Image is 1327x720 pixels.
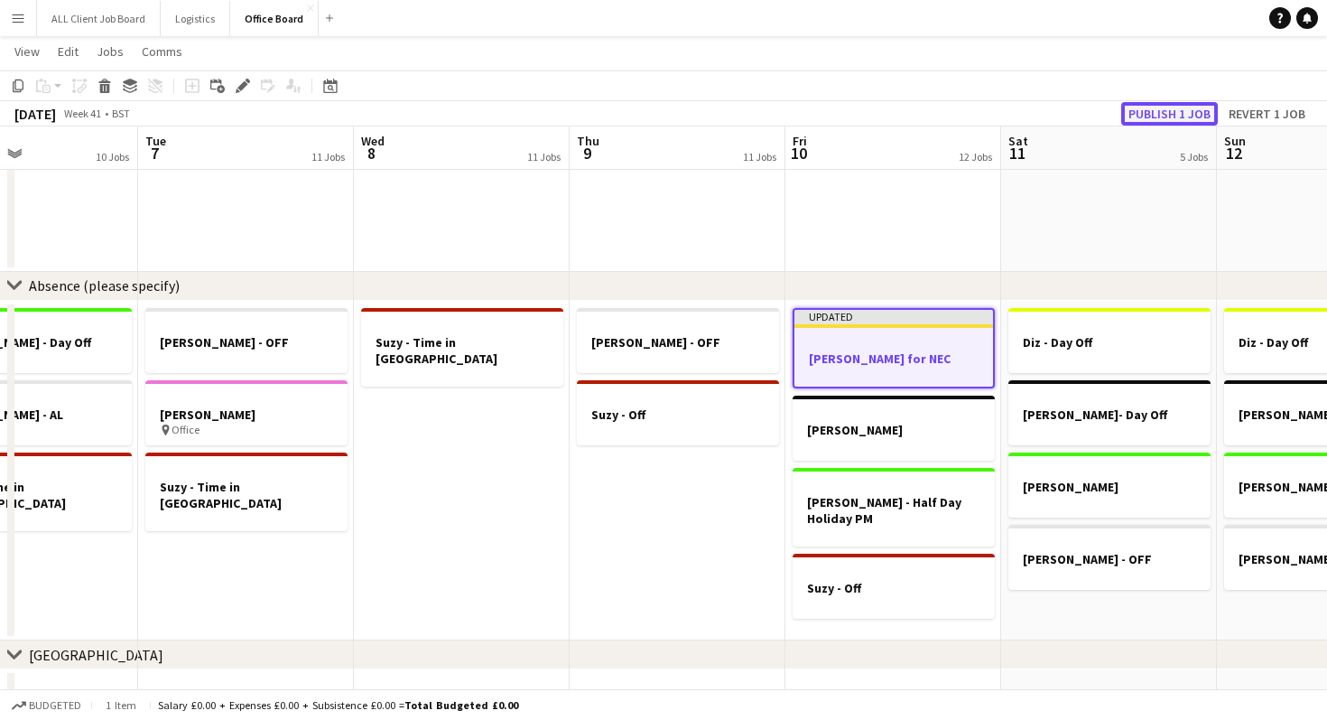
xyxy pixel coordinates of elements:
span: Wed [361,133,385,149]
span: Sun [1224,133,1246,149]
span: Office [172,423,200,436]
app-job-card: [PERSON_NAME]- Day Off [1008,380,1211,445]
h3: Suzy - Off [577,407,779,423]
app-job-card: Suzy - Time in [GEOGRAPHIC_DATA] [361,308,563,387]
h3: [PERSON_NAME] - OFF [145,334,348,351]
div: BST [112,107,130,120]
div: Absence (please specify) [29,276,180,295]
app-job-card: [PERSON_NAME] - OFF [577,308,779,373]
button: Revert 1 job [1221,102,1313,126]
div: 11 Jobs [743,150,776,164]
h3: [PERSON_NAME] for NEC [794,351,993,367]
h3: [PERSON_NAME] - OFF [1008,551,1211,567]
h3: [PERSON_NAME] - OFF [577,334,779,351]
a: Edit [51,40,86,63]
span: 9 [574,143,599,164]
span: Total Budgeted £0.00 [404,698,518,712]
span: Jobs [97,43,124,60]
app-job-card: [PERSON_NAME] Office [145,380,348,445]
span: Comms [142,43,182,60]
h3: Diz - Day Off [1008,334,1211,351]
span: Sat [1008,133,1028,149]
app-job-card: [PERSON_NAME] - OFF [1008,525,1211,590]
span: 7 [143,143,166,164]
h3: [PERSON_NAME] [1008,479,1211,495]
button: Office Board [230,1,319,36]
span: 12 [1221,143,1246,164]
app-job-card: [PERSON_NAME] [1008,453,1211,518]
span: 11 [1006,143,1028,164]
app-job-card: [PERSON_NAME] - Half Day Holiday PM [793,468,995,547]
span: Fri [793,133,807,149]
app-job-card: Updated[PERSON_NAME] for NEC [793,308,995,388]
app-job-card: Diz - Day Off [1008,308,1211,373]
span: Tue [145,133,166,149]
div: 12 Jobs [959,150,992,164]
span: View [14,43,40,60]
span: 1 item [99,698,143,712]
a: View [7,40,47,63]
div: [GEOGRAPHIC_DATA] [29,646,163,664]
h3: Suzy - Off [793,580,995,596]
app-job-card: Suzy - Off [577,380,779,445]
div: Updated [794,310,993,324]
div: Salary £0.00 + Expenses £0.00 + Subsistence £0.00 = [158,698,518,712]
a: Comms [135,40,190,63]
h3: [PERSON_NAME] [145,407,348,423]
div: 11 Jobs [527,150,561,164]
span: Budgeted [29,699,81,712]
span: 10 [790,143,807,164]
div: 10 Jobs [96,150,129,164]
button: Budgeted [9,696,84,715]
span: Edit [58,43,79,60]
h3: Suzy - Time in [GEOGRAPHIC_DATA] [361,334,563,367]
span: Thu [577,133,599,149]
button: ALL Client Job Board [37,1,161,36]
a: Jobs [89,40,131,63]
button: Logistics [161,1,230,36]
div: 11 Jobs [311,150,345,164]
div: 5 Jobs [1180,150,1208,164]
span: Week 41 [60,107,105,120]
app-job-card: [PERSON_NAME] [793,396,995,461]
h3: Suzy - Time in [GEOGRAPHIC_DATA] [145,479,348,511]
app-job-card: Suzy - Time in [GEOGRAPHIC_DATA] [145,453,348,531]
h3: [PERSON_NAME] [793,422,995,438]
h3: [PERSON_NAME] - Half Day Holiday PM [793,494,995,527]
span: 8 [358,143,385,164]
app-job-card: [PERSON_NAME] - OFF [145,308,348,373]
h3: [PERSON_NAME]- Day Off [1008,407,1211,423]
button: Publish 1 job [1121,102,1218,126]
div: [DATE] [14,105,56,123]
app-job-card: Suzy - Off [793,554,995,619]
